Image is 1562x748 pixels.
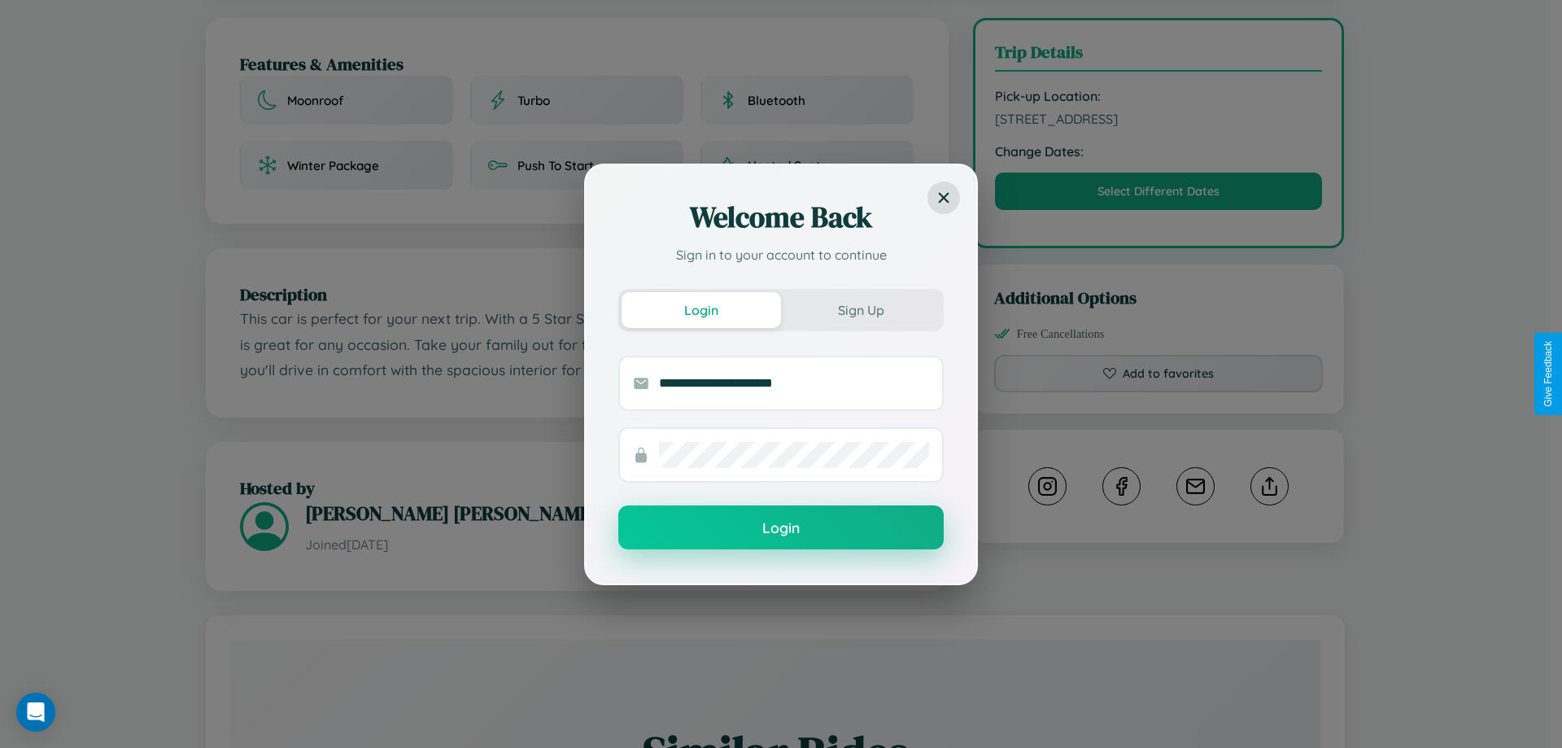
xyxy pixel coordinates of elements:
[622,292,781,328] button: Login
[16,693,55,732] div: Open Intercom Messenger
[618,198,944,237] h2: Welcome Back
[781,292,940,328] button: Sign Up
[618,245,944,265] p: Sign in to your account to continue
[618,505,944,549] button: Login
[1542,341,1554,407] div: Give Feedback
